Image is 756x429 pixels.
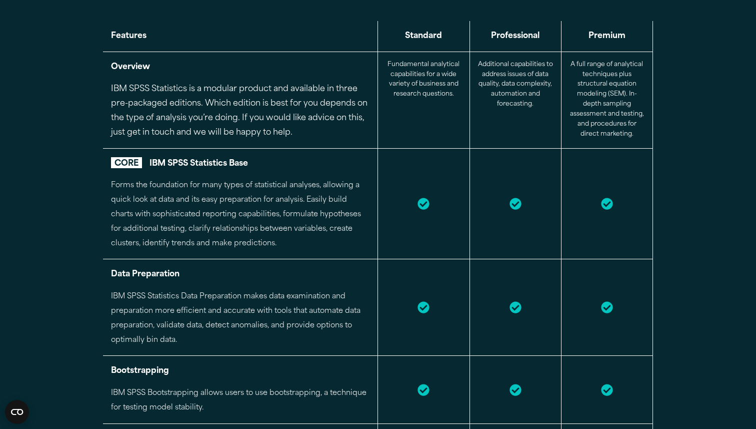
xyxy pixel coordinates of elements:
th: Premium [561,21,652,52]
th: Features [103,21,378,52]
p: Additional capabilities to address issues of data quality, data complexity, automation and foreca... [478,60,553,110]
p: Data Preparation [111,267,369,282]
span: CORE [111,157,142,168]
p: IBM SPSS Statistics Data Preparation makes data examination and preparation more efficient and ac... [111,290,369,347]
p: Forms the foundation for many types of statistical analyses, allowing a quick look at data and it... [111,179,369,251]
button: Open CMP widget [5,400,29,424]
p: A full range of analytical techniques plus structural equation modeling (SEM). In-depth sampling ... [569,60,644,140]
p: IBM SPSS Bootstrapping allows users to use bootstrapping, a technique for testing model stability. [111,386,369,415]
p: Bootstrapping [111,364,369,378]
th: Professional [469,21,561,52]
th: Standard [378,21,469,52]
p: Fundamental analytical capabilities for a wide variety of business and research questions. [386,60,461,100]
p: IBM SPSS Statistics is a modular product and available in three pre-packaged editions. Which edit... [111,82,369,140]
p: IBM SPSS Statistics Base [111,157,369,171]
p: Overview [111,60,369,75]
